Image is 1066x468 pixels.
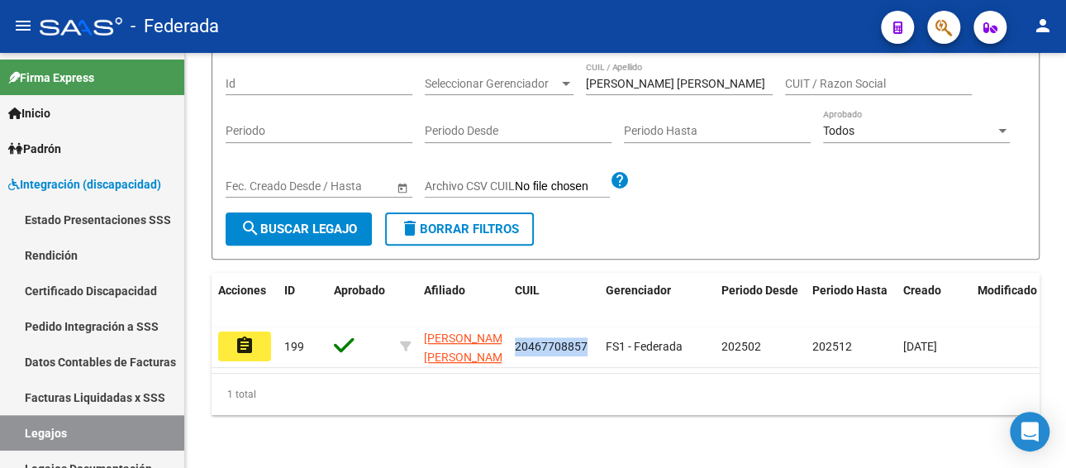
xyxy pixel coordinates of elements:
button: Buscar Legajo [226,213,372,246]
datatable-header-cell: ID [278,273,327,327]
input: Fecha inicio [226,179,286,193]
datatable-header-cell: Gerenciador [599,273,715,327]
button: Open calendar [393,179,411,196]
span: 202512 [812,340,852,353]
span: [PERSON_NAME] [PERSON_NAME] [424,332,512,364]
datatable-header-cell: Acciones [212,273,278,327]
span: - Federada [131,8,219,45]
span: Buscar Legajo [240,222,357,236]
input: Archivo CSV CUIL [515,179,610,194]
span: Borrar Filtros [400,222,519,236]
mat-icon: help [610,170,630,190]
mat-icon: assignment [235,336,255,356]
span: Padrón [8,140,61,158]
span: Inicio [8,104,50,122]
span: Modificado [978,284,1037,297]
datatable-header-cell: Aprobado [327,273,393,327]
span: 199 [284,340,304,353]
span: Archivo CSV CUIL [425,179,515,193]
datatable-header-cell: Modificado [971,273,1045,327]
div: Open Intercom Messenger [1010,412,1049,451]
mat-icon: delete [400,218,420,238]
span: FS1 - Federada [606,340,683,353]
mat-icon: menu [13,16,33,36]
span: Afiliado [424,284,465,297]
span: Acciones [218,284,266,297]
button: Borrar Filtros [385,213,534,246]
span: [DATE] [903,340,937,353]
span: Firma Express [8,69,94,87]
datatable-header-cell: Periodo Desde [715,273,806,327]
input: Fecha fin [300,179,381,193]
datatable-header-cell: Afiliado [417,273,508,327]
datatable-header-cell: CUIL [508,273,599,327]
span: Seleccionar Gerenciador [425,77,559,91]
span: 20467708857 [515,340,588,353]
mat-icon: person [1033,16,1053,36]
span: ID [284,284,295,297]
span: Aprobado [334,284,385,297]
div: 1 total [212,374,1040,415]
span: Creado [903,284,941,297]
datatable-header-cell: Creado [897,273,971,327]
span: Todos [823,124,854,137]
mat-icon: search [240,218,260,238]
span: Gerenciador [606,284,671,297]
span: Periodo Desde [721,284,798,297]
span: Periodo Hasta [812,284,888,297]
datatable-header-cell: Periodo Hasta [806,273,897,327]
span: CUIL [515,284,540,297]
span: 202502 [721,340,761,353]
span: Integración (discapacidad) [8,175,161,193]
